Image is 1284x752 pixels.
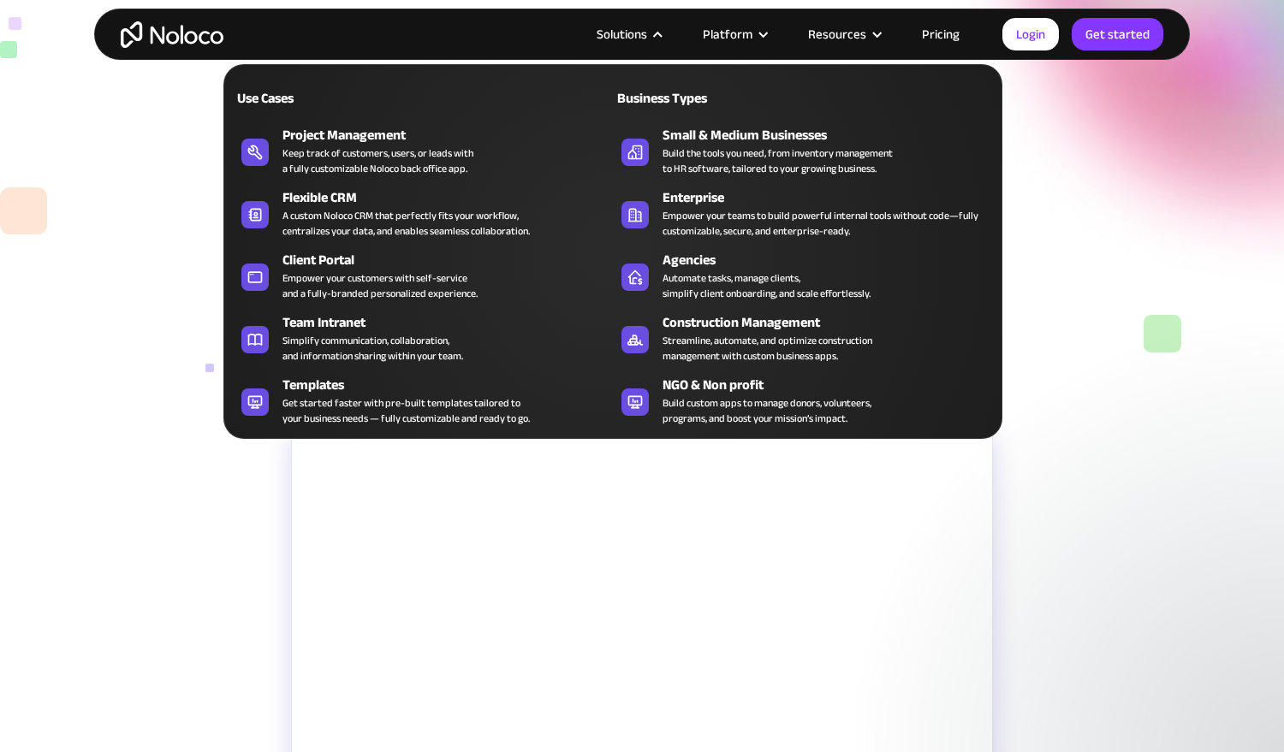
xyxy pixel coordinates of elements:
a: Construction ManagementStreamline, automate, and optimize constructionmanagement with custom busi... [613,309,993,367]
div: Get started faster with pre-built templates tailored to your business needs — fully customizable ... [282,395,530,426]
a: Pricing [901,23,981,45]
div: Templates [282,375,621,395]
div: Resources [808,23,866,45]
div: Small & Medium Businesses [663,125,1001,145]
div: Client Portal [282,250,621,270]
div: Flexible CRM [282,187,621,208]
a: Business Types [613,78,993,117]
a: NGO & Non profitBuild custom apps to manage donors, volunteers,programs, and boost your mission’s... [613,371,993,429]
div: Resources [787,23,901,45]
div: Platform [703,23,752,45]
nav: Solutions [223,40,1002,439]
div: Business Types [613,88,796,109]
div: Simplify communication, collaboration, and information sharing within your team. [282,333,463,364]
div: Team Intranet [282,312,621,333]
a: Client PortalEmpower your customers with self-serviceand a fully-branded personalized experience. [233,246,613,305]
div: Solutions [597,23,647,45]
a: Use Cases [233,78,613,117]
h1: Visualize Data with Noloco Calendar, Timeline & [PERSON_NAME] Charts 📅 [201,137,1083,240]
div: Use Cases [233,88,416,109]
a: AgenciesAutomate tasks, manage clients,simplify client onboarding, and scale effortlessly. [613,246,993,305]
div: Build custom apps to manage donors, volunteers, programs, and boost your mission’s impact. [663,395,871,426]
div: Streamline, automate, and optimize construction management with custom business apps. [663,333,872,364]
a: Login [1002,18,1059,50]
div: Project Management [282,125,621,145]
div: Construction Management [663,312,1001,333]
div: Empower your customers with self-service and a fully-branded personalized experience. [282,270,478,301]
a: home [121,21,223,48]
a: TemplatesGet started faster with pre-built templates tailored toyour business needs — fully custo... [233,371,613,429]
div: Empower your teams to build powerful internal tools without code—fully customizable, secure, and ... [663,208,984,239]
div: Enterprise [663,187,1001,208]
div: NGO & Non profit [663,375,1001,395]
div: Platform [681,23,787,45]
a: Project ManagementKeep track of customers, users, or leads witha fully customizable Noloco back o... [233,121,613,180]
a: Get started [1072,18,1163,50]
a: Flexible CRMA custom Noloco CRM that perfectly fits your workflow,centralizes your data, and enab... [233,184,613,242]
div: Keep track of customers, users, or leads with a fully customizable Noloco back office app. [282,145,473,176]
div: Agencies [663,250,1001,270]
div: Build the tools you need, from inventory management to HR software, tailored to your growing busi... [663,145,893,176]
div: Solutions [575,23,681,45]
div: Automate tasks, manage clients, simplify client onboarding, and scale effortlessly. [663,270,871,301]
a: Team IntranetSimplify communication, collaboration,and information sharing within your team. [233,309,613,367]
div: A custom Noloco CRM that perfectly fits your workflow, centralizes your data, and enables seamles... [282,208,530,239]
a: Small & Medium BusinessesBuild the tools you need, from inventory managementto HR software, tailo... [613,121,993,180]
a: EnterpriseEmpower your teams to build powerful internal tools without code—fully customizable, se... [613,184,993,242]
